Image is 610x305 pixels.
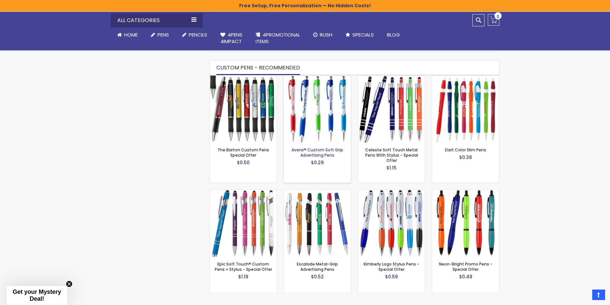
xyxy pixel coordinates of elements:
[386,165,397,171] span: $1.15
[497,13,499,20] span: 0
[432,190,499,257] img: Neon-Bright Promo Pens - Special Offer
[111,28,144,42] a: Home
[249,28,307,49] a: 4PROMOTIONALITEMS
[237,159,250,166] span: $0.50
[111,13,203,28] div: All Categories
[215,261,272,272] a: Epic Soft Touch® Custom Pens + Stylus - Special Offer
[459,273,472,280] span: $0.48
[459,154,472,161] span: $0.38
[358,190,425,257] img: Kimberly Logo Stylus Pens - Special Offer
[352,31,374,38] span: Specials
[214,28,249,49] a: 4Pens4impact
[365,147,418,163] a: Celeste Soft Touch Metal Pens With Stylus - Special Offer
[210,76,277,142] img: The Barton Custom Pens Special Offer
[210,190,277,195] a: Epic Soft Touch® Custom Pens + Stylus - Special Offer
[220,31,242,45] span: 4Pens 4impact
[7,286,67,305] div: Get your Mystery Deal!Close teaser
[364,261,419,272] a: Kimberly Logo Stylus Pens - Special Offer
[189,31,207,38] span: Pencils
[13,289,61,302] span: Get your Mystery Deal!
[432,190,499,195] a: Neon-Bright Promo Pens - Special Offer
[284,190,351,257] img: Escalade Metal-Grip Advertising Pens
[488,14,499,26] a: 0
[432,76,499,142] img: Dart Color slim Pens
[432,75,499,81] a: Dart Color slim Pens
[297,261,338,272] a: Escalade Metal-Grip Advertising Pens
[284,190,351,195] a: Escalade Metal-Grip Advertising Pens
[385,273,398,280] span: $0.59
[210,75,277,81] a: The Barton Custom Pens Special Offer
[358,76,425,142] img: Celeste Soft Touch Metal Pens With Stylus - Special Offer
[311,273,324,280] span: $0.52
[176,28,214,42] a: Pencils
[358,75,425,81] a: Celeste Soft Touch Metal Pens With Stylus - Special Offer
[445,147,486,153] a: Dart Color Slim Pens
[210,190,277,257] img: Epic Soft Touch® Custom Pens + Stylus - Special Offer
[216,64,300,71] span: CUSTOM PENS - RECOMMENDED
[291,147,343,158] a: Avenir® Custom Soft Grip Advertising Pens
[387,31,400,38] span: Blog
[256,31,300,45] span: 4PROMOTIONAL ITEMS
[144,28,176,42] a: Pens
[339,28,380,42] a: Specials
[358,190,425,195] a: Kimberly Logo Stylus Pens - Special Offer
[284,75,351,81] a: Avenir® Custom Soft Grip Advertising Pens
[311,159,324,166] span: $0.29
[124,31,138,38] span: Home
[439,261,492,272] a: Neon-Bright Promo Pens - Special Offer
[284,76,351,142] img: Avenir® Custom Soft Grip Advertising Pens
[66,281,72,287] button: Close teaser
[157,31,169,38] span: Pens
[320,31,332,38] span: Rush
[380,28,406,42] a: Blog
[238,273,248,280] span: $1.19
[217,147,269,158] a: The Barton Custom Pens Special Offer
[307,28,339,42] a: Rush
